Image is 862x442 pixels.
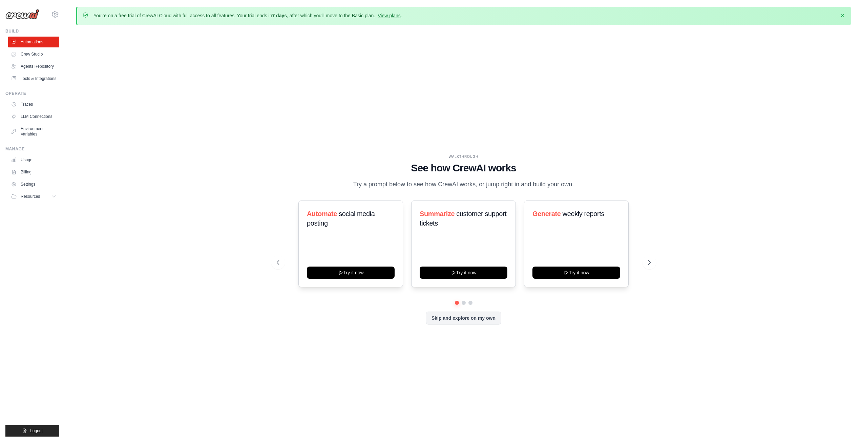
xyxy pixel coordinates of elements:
[420,267,507,279] button: Try it now
[5,28,59,34] div: Build
[8,167,59,177] a: Billing
[420,210,506,227] span: customer support tickets
[5,425,59,437] button: Logout
[8,37,59,47] a: Automations
[5,9,39,19] img: Logo
[8,179,59,190] a: Settings
[307,210,375,227] span: social media posting
[5,91,59,96] div: Operate
[563,210,604,217] span: weekly reports
[8,154,59,165] a: Usage
[277,154,651,159] div: WALKTHROUGH
[8,99,59,110] a: Traces
[350,180,577,189] p: Try a prompt below to see how CrewAI works, or jump right in and build your own.
[426,312,501,324] button: Skip and explore on my own
[272,13,287,18] strong: 7 days
[307,210,337,217] span: Automate
[277,162,651,174] h1: See how CrewAI works
[93,12,402,19] p: You're on a free trial of CrewAI Cloud with full access to all features. Your trial ends in , aft...
[21,194,40,199] span: Resources
[307,267,395,279] button: Try it now
[378,13,400,18] a: View plans
[8,111,59,122] a: LLM Connections
[8,123,59,140] a: Environment Variables
[8,61,59,72] a: Agents Repository
[30,428,43,434] span: Logout
[532,267,620,279] button: Try it now
[5,146,59,152] div: Manage
[8,49,59,60] a: Crew Studio
[532,210,561,217] span: Generate
[8,191,59,202] button: Resources
[8,73,59,84] a: Tools & Integrations
[420,210,455,217] span: Summarize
